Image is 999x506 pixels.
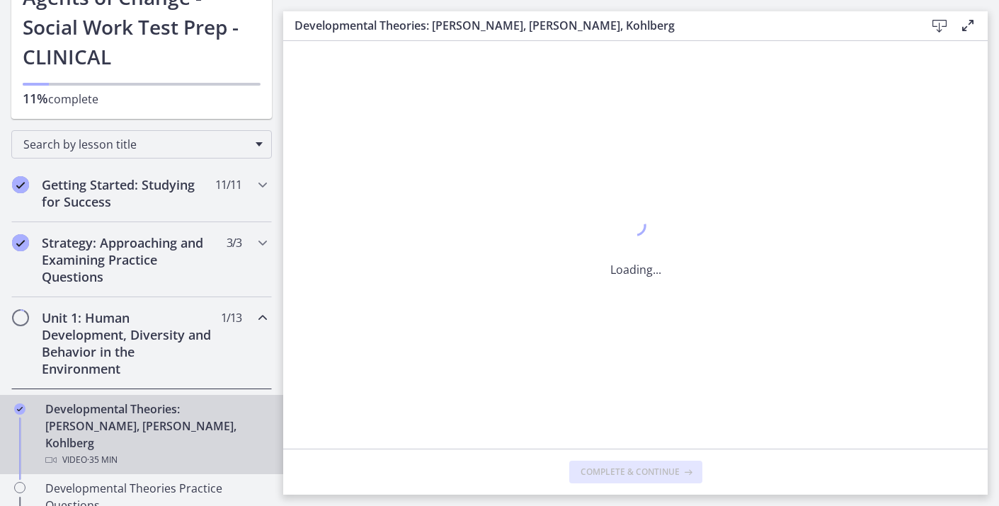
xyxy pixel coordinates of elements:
[23,137,249,152] span: Search by lesson title
[12,234,29,251] i: Completed
[610,212,661,244] div: 1
[45,401,266,468] div: Developmental Theories: [PERSON_NAME], [PERSON_NAME], Kohlberg
[12,176,29,193] i: Completed
[581,466,680,478] span: Complete & continue
[227,234,241,251] span: 3 / 3
[87,452,118,468] span: · 35 min
[569,461,702,483] button: Complete & continue
[610,261,661,278] p: Loading...
[42,309,215,377] h2: Unit 1: Human Development, Diversity and Behavior in the Environment
[23,90,261,108] p: complete
[45,452,266,468] div: Video
[14,403,25,415] i: Completed
[42,234,215,285] h2: Strategy: Approaching and Examining Practice Questions
[215,176,241,193] span: 11 / 11
[11,130,272,159] div: Search by lesson title
[295,17,903,34] h3: Developmental Theories: [PERSON_NAME], [PERSON_NAME], Kohlberg
[221,309,241,326] span: 1 / 13
[42,176,215,210] h2: Getting Started: Studying for Success
[23,90,48,107] span: 11%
